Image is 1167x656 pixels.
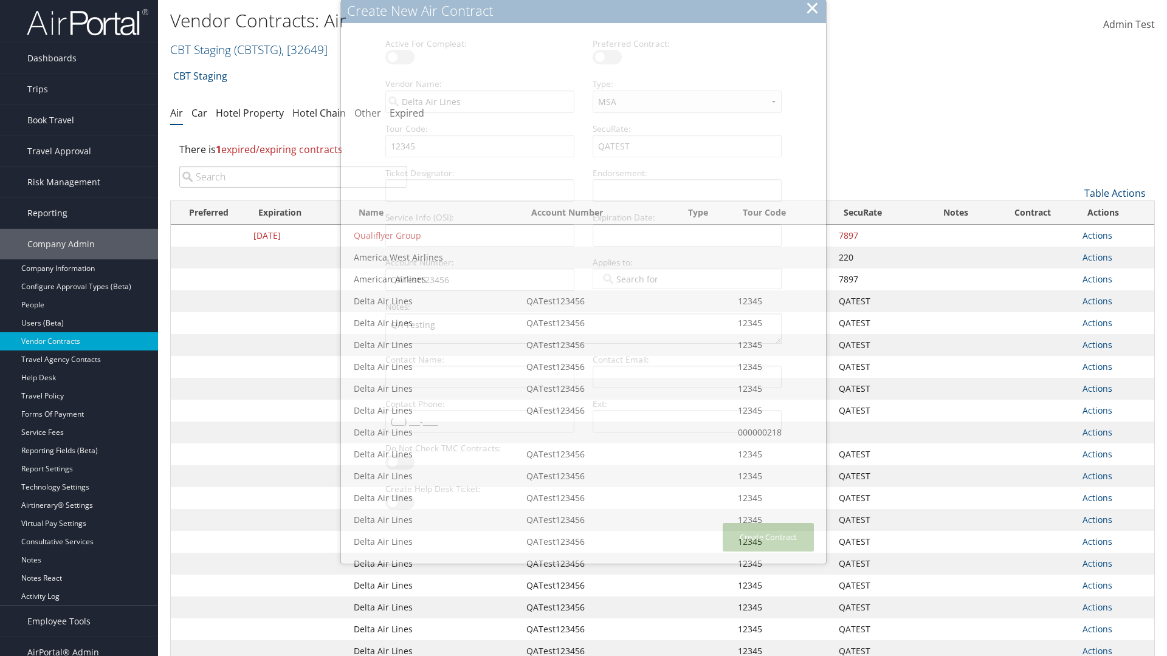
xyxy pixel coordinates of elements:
[1103,6,1155,44] a: Admin Test
[520,596,677,618] td: QATest123456
[380,211,579,224] label: Service Info (OSI):
[520,575,677,596] td: QATest123456
[170,8,827,33] h1: Vendor Contracts: Air
[380,442,579,454] label: Do Not Check TMC Contracts:
[833,247,923,268] td: 220
[833,618,923,640] td: QATEST
[173,64,227,88] a: CBT Staging
[1083,470,1112,482] a: Actions
[27,8,148,36] img: airportal-logo.png
[833,400,923,422] td: QATEST
[723,523,814,552] button: Create Contract
[380,354,579,366] label: Contact Name:
[247,225,348,247] td: [DATE]
[732,596,833,618] td: 12345
[732,575,833,596] td: 12345
[1083,405,1112,416] a: Actions
[588,211,787,224] label: Expiration Date:
[191,106,207,120] a: Car
[380,398,579,410] label: Contact Phone:
[348,618,520,640] td: Delta Air Lines
[833,596,923,618] td: QATEST
[27,229,95,259] span: Company Admin
[833,268,923,290] td: 7897
[1083,558,1112,569] a: Actions
[27,198,67,228] span: Reporting
[1083,536,1112,547] a: Actions
[833,356,923,378] td: QATEST
[348,596,520,618] td: Delta Air Lines
[1083,579,1112,591] a: Actions
[380,483,579,495] label: Create Help Desk Ticket:
[1083,601,1112,613] a: Actions
[833,290,923,312] td: QATEST
[1083,273,1112,285] a: Actions
[380,78,579,90] label: Vendor Name:
[27,43,77,73] span: Dashboards
[833,465,923,487] td: QATEST
[216,106,284,120] a: Hotel Property
[588,123,787,135] label: SecuRate:
[833,487,923,509] td: QATEST
[380,167,579,179] label: Ticket Designator:
[988,201,1076,225] th: Contract: activate to sort column ascending
[732,618,833,640] td: 12345
[170,133,1155,166] div: There is
[588,38,787,50] label: Preferred Contract:
[588,167,787,179] label: Endorsement:
[247,201,348,225] th: Expiration: activate to sort column descending
[1076,201,1154,225] th: Actions
[1083,251,1112,263] a: Actions
[833,312,923,334] td: QATEST
[170,106,183,120] a: Air
[1083,230,1112,241] a: Actions
[1083,514,1112,525] a: Actions
[380,301,787,313] label: Notes:
[1084,186,1146,200] a: Table Actions
[833,443,923,465] td: QATEST
[1083,426,1112,438] a: Actions
[1083,317,1112,329] a: Actions
[234,41,281,58] span: ( CBTSTG )
[380,256,579,268] label: Account Number:
[348,575,520,596] td: Delta Air Lines
[1083,295,1112,307] a: Actions
[380,38,579,50] label: Active For Compleat:
[1083,623,1112,635] a: Actions
[1083,361,1112,372] a: Actions
[833,509,923,531] td: QATEST
[833,201,923,225] th: SecuRate: activate to sort column ascending
[923,201,988,225] th: Notes: activate to sort column ascending
[833,334,923,356] td: QATEST
[1083,448,1112,460] a: Actions
[216,143,221,156] strong: 1
[588,354,787,366] label: Contact Email:
[1103,18,1155,31] span: Admin Test
[179,166,407,188] input: Search
[380,123,579,135] label: Tour Code:
[520,618,677,640] td: QATest123456
[170,41,328,58] a: CBT Staging
[347,1,826,20] div: Create New Air Contract
[292,106,346,120] a: Hotel Chain
[27,606,91,637] span: Employee Tools
[833,225,923,247] td: 7897
[216,143,343,156] span: expired/expiring contracts
[588,78,787,90] label: Type:
[833,378,923,400] td: QATEST
[601,273,669,285] input: Search for Airline
[1083,492,1112,504] a: Actions
[1083,339,1112,350] a: Actions
[27,167,100,197] span: Risk Management
[385,410,574,432] input: (___) ___-____
[588,398,787,410] label: Ext:
[281,41,328,58] span: , [ 32649 ]
[27,136,91,166] span: Travel Approval
[588,256,787,268] label: Applies to:
[27,105,74,135] span: Book Travel
[833,575,923,596] td: QATEST
[1083,383,1112,394] a: Actions
[833,553,923,575] td: QATEST
[27,74,48,104] span: Trips
[833,531,923,553] td: QATEST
